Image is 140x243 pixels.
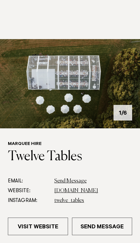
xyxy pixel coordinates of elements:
[8,150,82,163] a: Twelve Tables
[8,196,49,206] dt: Instagram:
[72,218,132,235] a: Send Message
[8,218,68,235] a: Visit Website
[8,142,42,147] a: Marquee Hire
[54,179,87,184] a: Send Message
[8,176,49,186] dt: Email:
[8,186,49,196] dt: Website:
[54,198,84,203] a: twelve_tables
[54,188,98,193] a: [DOMAIN_NAME]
